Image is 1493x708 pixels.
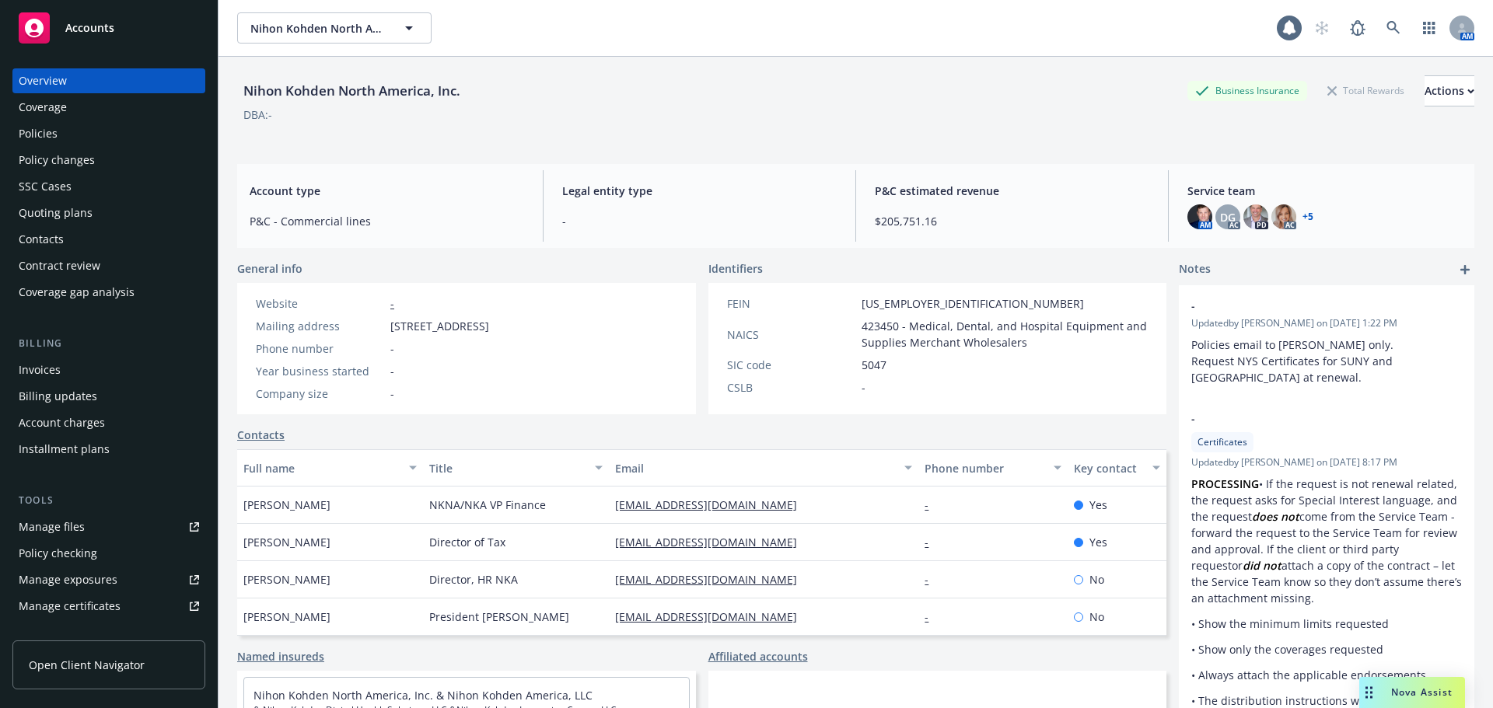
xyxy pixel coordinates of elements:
a: Billing updates [12,384,205,409]
a: Search [1378,12,1409,44]
span: - [562,213,837,229]
div: NAICS [727,326,855,343]
span: Nova Assist [1391,685,1453,699]
a: +5 [1302,212,1313,221]
div: Quoting plans [19,201,93,225]
a: Manage files [12,514,205,539]
div: Invoices [19,357,61,382]
div: Account charges [19,410,105,435]
div: Phone number [256,340,384,357]
div: Contacts [19,227,64,252]
a: Coverage [12,95,205,120]
div: SSC Cases [19,174,72,199]
a: [EMAIL_ADDRESS][DOMAIN_NAME] [615,572,809,587]
a: Manage certificates [12,594,205,619]
span: DG [1220,209,1236,225]
span: [PERSON_NAME] [243,609,330,625]
p: • If the request is not renewal related, the request asks for Special Interest language, and the ... [1191,476,1462,606]
div: Manage certificates [19,594,121,619]
p: • Always attach the applicable endorsements [1191,667,1462,683]
span: 5047 [862,357,886,373]
a: Named insureds [237,648,324,664]
div: CSLB [727,379,855,396]
a: Invoices [12,357,205,382]
a: Contacts [237,427,285,443]
div: -Updatedby [PERSON_NAME] on [DATE] 1:22 PMPolicies email to [PERSON_NAME] only. Request NYS Certi... [1179,285,1474,398]
div: Company size [256,385,384,402]
a: [EMAIL_ADDRESS][DOMAIN_NAME] [615,497,809,512]
span: Updated by [PERSON_NAME] on [DATE] 8:17 PM [1191,455,1462,469]
a: Manage exposures [12,567,205,592]
em: does not [1252,509,1299,524]
button: Email [609,449,918,487]
span: Yes [1089,497,1107,513]
a: Nihon Kohden North America, Inc. & Nihon Kohden America, LLC [253,688,593,703]
a: Quoting plans [12,201,205,225]
a: Policies [12,121,205,146]
div: Policy checking [19,541,97,566]
a: Overview [12,68,205,93]
div: Key contact [1074,460,1143,476]
span: NKNA/NKA VP Finance [429,497,546,513]
div: Drag to move [1359,677,1379,708]
div: Policy changes [19,148,95,173]
a: Installment plans [12,437,205,462]
p: Policies email to [PERSON_NAME] only. Request NYS Certificates for SUNY and [GEOGRAPHIC_DATA] at ... [1191,337,1462,385]
a: Policy changes [12,148,205,173]
span: - [1191,298,1421,314]
div: Manage exposures [19,567,117,592]
img: photo [1243,204,1268,229]
button: Key contact [1068,449,1166,487]
a: Contacts [12,227,205,252]
div: Coverage gap analysis [19,280,135,305]
div: Title [429,460,586,476]
span: Notes [1179,260,1211,279]
span: Legal entity type [562,183,837,199]
div: Nihon Kohden North America, Inc. [237,81,467,101]
div: Year business started [256,363,384,379]
span: Open Client Navigator [29,657,145,673]
em: did not [1243,558,1281,573]
div: FEIN [727,295,855,312]
span: Service team [1187,183,1462,199]
a: - [925,497,941,512]
div: Billing updates [19,384,97,409]
span: Account type [250,183,524,199]
div: Policies [19,121,58,146]
span: $205,751.16 [875,213,1149,229]
div: Overview [19,68,67,93]
div: Tools [12,493,205,508]
span: [PERSON_NAME] [243,534,330,550]
div: DBA: - [243,106,272,123]
a: Affiliated accounts [708,648,808,664]
button: Title [423,449,609,487]
button: Full name [237,449,423,487]
span: P&C estimated revenue [875,183,1149,199]
span: 423450 - Medical, Dental, and Hospital Equipment and Supplies Merchant Wholesalers [862,318,1149,351]
span: - [390,363,394,379]
span: Identifiers [708,260,763,277]
a: - [925,535,941,549]
span: [PERSON_NAME] [243,497,330,513]
div: Mailing address [256,318,384,334]
div: Billing [12,336,205,351]
span: Nihon Kohden North America, Inc. [250,20,385,37]
a: Coverage gap analysis [12,280,205,305]
div: Installment plans [19,437,110,462]
strong: PROCESSING [1191,476,1259,491]
span: [STREET_ADDRESS] [390,318,489,334]
div: Business Insurance [1187,81,1307,100]
div: Coverage [19,95,67,120]
div: Full name [243,460,400,476]
a: [EMAIL_ADDRESS][DOMAIN_NAME] [615,535,809,549]
a: - [390,296,394,311]
a: [EMAIL_ADDRESS][DOMAIN_NAME] [615,609,809,624]
span: - [1191,410,1421,427]
a: - [925,609,941,624]
span: P&C - Commercial lines [250,213,524,229]
p: • Show the minimum limits requested [1191,616,1462,632]
span: No [1089,609,1104,625]
div: Contract review [19,253,100,278]
a: add [1456,260,1474,279]
a: Start snowing [1306,12,1337,44]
